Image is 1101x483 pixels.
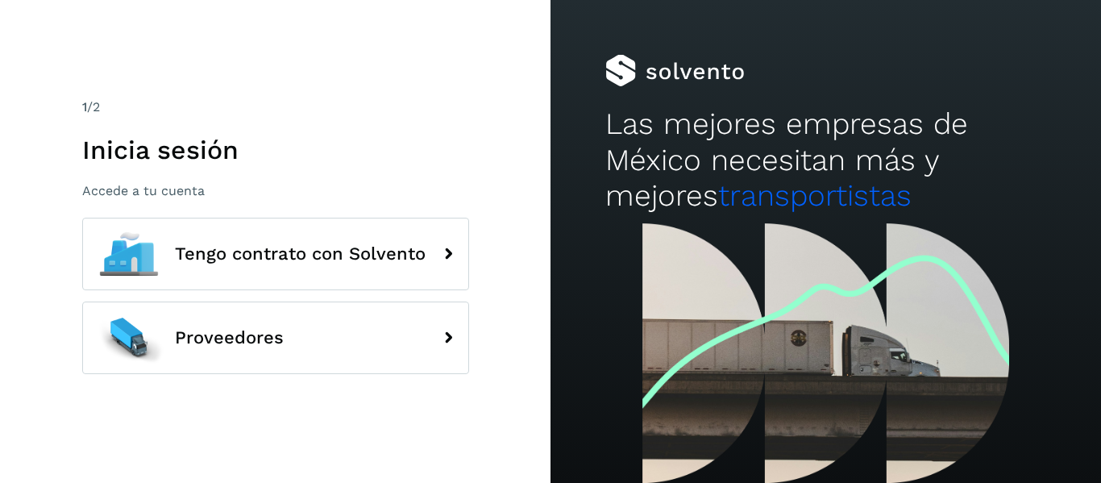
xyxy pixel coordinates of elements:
[605,106,1045,214] h2: Las mejores empresas de México necesitan más y mejores
[82,99,87,115] span: 1
[175,328,284,348] span: Proveedores
[175,244,426,264] span: Tengo contrato con Solvento
[82,98,469,117] div: /2
[718,178,912,213] span: transportistas
[82,218,469,290] button: Tengo contrato con Solvento
[82,183,469,198] p: Accede a tu cuenta
[82,135,469,165] h1: Inicia sesión
[82,302,469,374] button: Proveedores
